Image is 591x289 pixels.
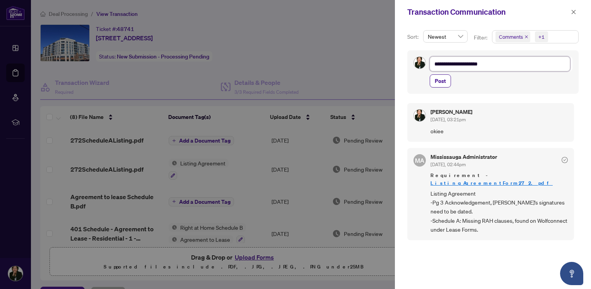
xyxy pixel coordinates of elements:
[428,31,463,42] span: Newest
[560,262,583,285] button: Open asap
[407,33,420,41] p: Sort:
[474,33,489,42] p: Filter:
[430,189,568,234] span: Listing Agreement -Pg 3 Acknowledgement, [PERSON_NAME]'s signatures need to be dated. -Schedule A...
[524,35,528,39] span: close
[430,162,466,167] span: [DATE], 02:44pm
[430,127,568,136] span: okiee
[430,109,472,115] h5: [PERSON_NAME]
[430,172,568,187] span: Requirement -
[407,6,569,18] div: Transaction Communication
[414,57,425,69] img: Profile Icon
[499,33,523,41] span: Comments
[430,117,466,122] span: [DATE], 03:21pm
[538,33,545,41] div: +1
[435,75,446,87] span: Post
[414,110,425,121] img: Profile Icon
[562,157,568,163] span: check-circle
[415,156,424,165] span: MA
[430,74,451,88] button: Post
[571,9,576,15] span: close
[495,31,530,42] span: Comments
[430,154,497,160] h5: Mississauga Administrator
[430,180,553,186] a: ListingAgreementForm272.pdf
